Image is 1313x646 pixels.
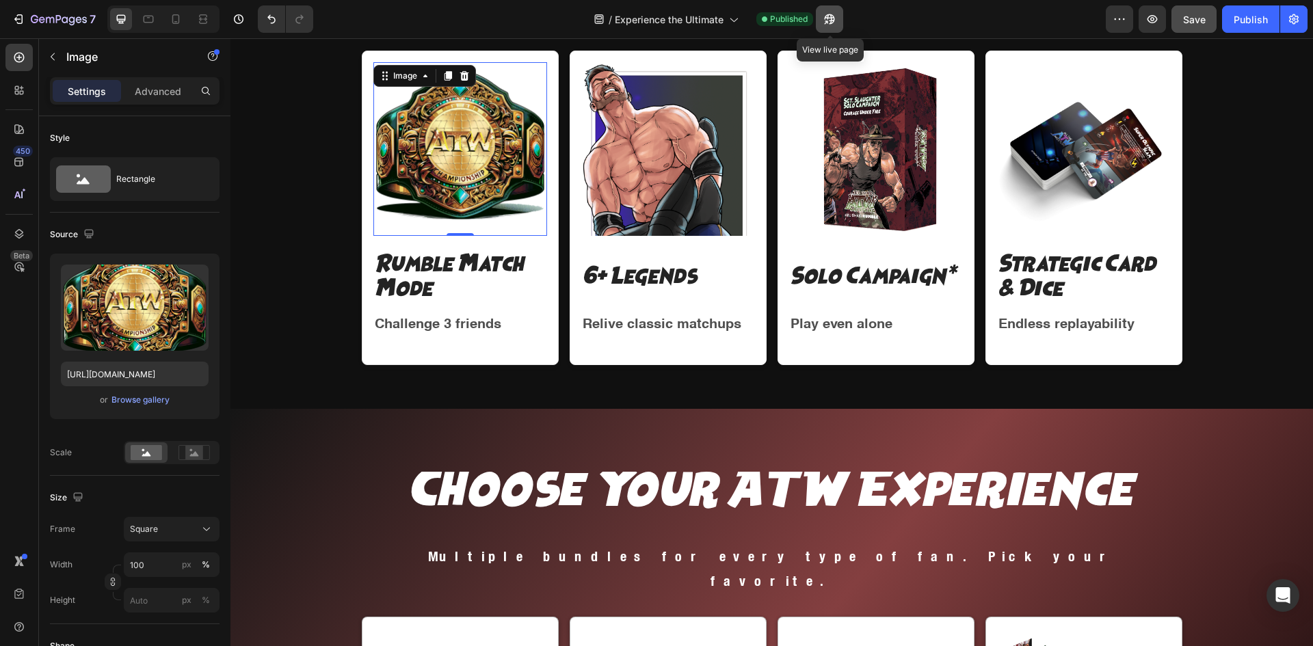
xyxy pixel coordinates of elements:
div: 450 [13,146,33,157]
label: Height [50,594,75,606]
iframe: Design area [230,38,1313,646]
div: Style [50,132,70,144]
button: px [198,592,214,608]
button: Square [124,517,220,541]
div: Beta [10,250,33,261]
span: / [609,12,612,27]
div: px [182,558,191,571]
button: 7 [5,5,102,33]
div: Scale [50,446,72,459]
div: Undo/Redo [258,5,313,33]
p: Endless replayability [768,273,939,297]
button: Publish [1222,5,1279,33]
img: preview-image [61,265,209,351]
input: px% [124,552,220,577]
button: % [178,556,195,573]
p: 6+ Legends [352,228,523,252]
p: Relive classic matchups [352,273,523,297]
div: % [202,558,210,571]
div: Publish [1234,12,1268,27]
button: px [198,556,214,573]
p: 7 [90,11,96,27]
p: Settings [68,84,106,98]
img: gempages_585976556803850947-441ef9ab-356e-4a92-8785-49afc34f5683.png [767,24,940,198]
p: Solo Campaign* [560,228,731,252]
label: Frame [50,523,75,535]
p: Multiple bundles for every type of fan. Pick your favorite. [133,506,951,555]
input: px% [124,588,220,613]
p: Advanced [135,84,181,98]
button: Browse gallery [111,393,170,407]
p: Strategic Card & Dice [768,215,939,265]
p: Play even alone [560,273,731,297]
span: Save [1183,14,1206,25]
div: Rectangle [116,163,200,195]
div: Open Intercom Messenger [1266,579,1299,612]
span: Published [770,13,808,25]
span: Experience the Ultimate [615,12,724,27]
img: gempages_585976556803850947-5a127b04-f9a9-4ee8-b9fb-95d11ba2e0fb.png [559,24,732,198]
span: Square [130,523,158,535]
button: % [178,592,195,608]
span: or [100,392,108,408]
label: Width [50,558,72,571]
button: Save [1171,5,1217,33]
div: Size [50,489,86,507]
p: Image [66,49,183,65]
div: px [182,594,191,606]
input: https://example.com/image.jpg [61,362,209,386]
h2: Choose Your ATW Experience [131,433,952,477]
div: Browse gallery [111,394,170,406]
div: % [202,594,210,606]
div: Source [50,226,97,244]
